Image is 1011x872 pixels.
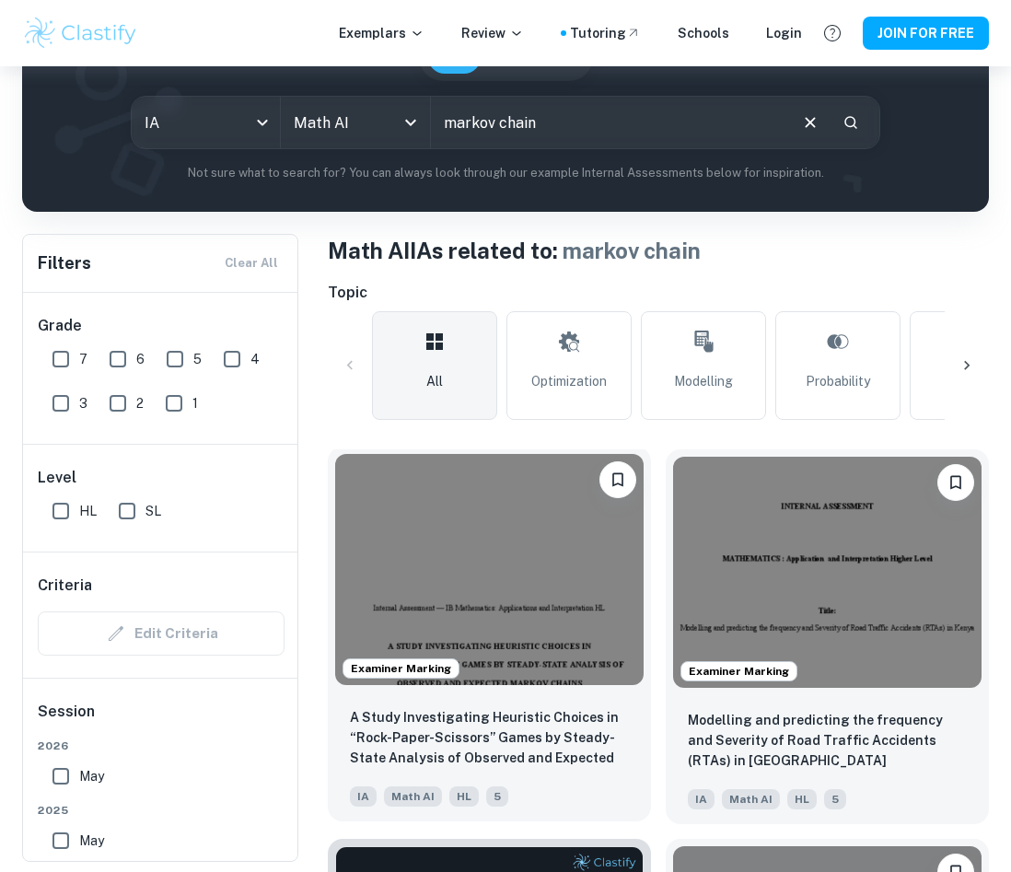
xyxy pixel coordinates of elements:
span: All [426,371,443,391]
button: Open [398,110,424,135]
a: Tutoring [570,23,641,43]
span: Math AI [722,789,780,809]
button: JOIN FOR FREE [863,17,989,50]
img: Math AI IA example thumbnail: Modelling and predicting the frequency a [673,457,982,688]
button: Please log in to bookmark exemplars [937,464,974,501]
div: Criteria filters are unavailable when searching by topic [38,611,285,656]
span: HL [787,789,817,809]
span: IA [350,786,377,807]
span: SL [145,501,161,521]
span: Probability [806,371,870,391]
span: HL [449,786,479,807]
p: Exemplars [339,23,424,43]
span: 1 [192,393,198,413]
a: Login [766,23,802,43]
span: 2026 [38,738,285,754]
p: A Study Investigating Heuristic Choices in “Rock-Paper-Scissors” Games by Steady-State Analysis o... [350,707,629,770]
span: 2 [136,393,144,413]
div: IA [132,97,280,148]
h1: Math AI IAs related to: [328,234,989,267]
span: May [79,831,104,851]
span: 3 [79,393,87,413]
button: Search [835,107,866,138]
span: Optimization [531,371,607,391]
span: markov chain [563,238,701,263]
img: Math AI IA example thumbnail: A Study Investigating Heuristic Choices [335,454,644,685]
span: 2025 [38,802,285,819]
h6: Level [38,467,285,489]
p: Review [461,23,524,43]
button: Please log in to bookmark exemplars [599,461,636,498]
span: HL [79,501,97,521]
span: 7 [79,349,87,369]
button: Help and Feedback [817,17,848,49]
h6: Criteria [38,575,92,597]
h6: Filters [38,250,91,276]
a: Examiner MarkingPlease log in to bookmark exemplarsModelling and predicting the frequency and Sev... [666,449,989,824]
span: 6 [136,349,145,369]
span: 5 [193,349,202,369]
img: Clastify logo [22,15,139,52]
p: Modelling and predicting the frequency and Severity of Road Traffic Accidents (RTAs) in Kenya [688,710,967,771]
p: Not sure what to search for? You can always look through our example Internal Assessments below f... [37,164,974,182]
span: May [79,766,104,786]
span: Examiner Marking [681,663,796,680]
span: IA [688,789,715,809]
input: E.g. voronoi diagrams, IBD candidates spread, music... [431,97,785,148]
span: Math AI [384,786,442,807]
span: Modelling [674,371,733,391]
button: Clear [793,105,828,140]
a: Schools [678,23,729,43]
a: Examiner MarkingPlease log in to bookmark exemplarsA Study Investigating Heuristic Choices in “Ro... [328,449,651,824]
span: 4 [250,349,260,369]
span: 5 [486,786,508,807]
h6: Grade [38,315,285,337]
span: 5 [824,789,846,809]
span: Examiner Marking [343,660,459,677]
h6: Topic [328,282,989,304]
h6: Session [38,701,285,738]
